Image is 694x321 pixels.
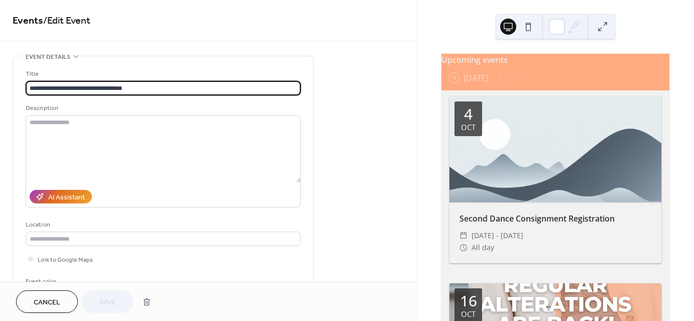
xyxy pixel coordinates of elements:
[461,310,476,318] div: Oct
[26,220,299,230] div: Location
[38,255,93,265] span: Link to Google Maps
[441,54,669,66] div: Upcoming events
[13,11,43,31] a: Events
[459,230,468,242] div: ​
[26,69,299,79] div: Title
[472,230,523,242] span: [DATE] - [DATE]
[472,242,494,254] span: All day
[16,290,78,313] button: Cancel
[48,192,85,203] div: AI Assistant
[26,276,101,287] div: Event color
[449,212,661,225] div: Second Dance Consignment Registration
[460,293,477,308] div: 16
[34,297,60,308] span: Cancel
[459,242,468,254] div: ​
[464,106,473,122] div: 4
[461,124,476,131] div: Oct
[26,103,299,114] div: Description
[30,190,92,203] button: AI Assistant
[26,52,70,62] span: Event details
[43,11,90,31] span: / Edit Event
